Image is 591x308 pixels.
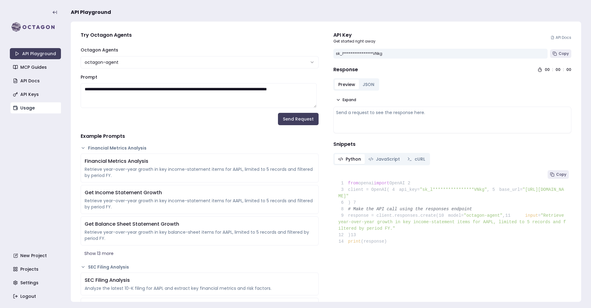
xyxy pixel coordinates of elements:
[81,74,97,80] label: Prompt
[10,250,62,261] a: New Project
[348,207,472,211] span: # Make the API call using the responses endpoint
[556,172,566,177] span: Copy
[358,181,374,186] span: openai
[338,200,351,205] span: )
[278,113,319,125] button: Send Request
[338,206,348,212] span: 8
[336,109,569,116] div: Send a request to see the response here.
[81,145,319,151] button: Financial Metrics Analysis
[389,181,405,186] span: OpenAI
[566,67,571,72] div: 00
[10,75,62,86] a: API Docs
[346,156,361,162] span: Python
[548,170,569,179] button: Copy
[333,66,358,73] h4: Response
[10,291,62,302] a: Logout
[10,48,61,59] a: API Playground
[338,213,566,231] span: "Retrieve year-over-year growth in key income-statement items for AAPL, limited to 5 records and ...
[389,187,399,193] span: 4
[351,199,360,206] span: 7
[81,264,319,270] button: SEC Filing Analysis
[85,277,315,284] div: SEC Filing Analysis
[10,102,62,113] a: Usage
[10,264,62,275] a: Projects
[359,80,378,89] button: JSON
[415,156,425,162] span: cURL
[338,238,348,245] span: 14
[503,213,505,218] span: ,
[338,213,439,218] span: response = client.responses.create(
[338,180,348,187] span: 1
[333,39,376,44] p: Get started right away
[405,180,415,187] span: 2
[85,189,315,196] div: Get Income Statement Growth
[550,49,571,58] button: Copy
[81,133,319,140] h4: Example Prompts
[499,187,523,192] span: base_url=
[399,187,420,192] span: api_key=
[351,232,360,238] span: 13
[333,31,376,39] div: API Key
[551,35,571,40] a: API Docs
[85,220,315,228] div: Get Balance Sheet Statement Growth
[338,187,389,192] span: client = OpenAI(
[559,51,569,56] span: Copy
[489,187,499,193] span: 5
[333,141,571,148] h4: Snippets
[85,166,315,179] div: Retrieve year-over-year growth in key income-statement items for AAPL, limited to 5 records and f...
[348,181,359,186] span: from
[338,199,348,206] span: 6
[10,62,62,73] a: MCP Guides
[448,213,464,218] span: model=
[348,239,361,244] span: print
[333,96,359,104] button: Expand
[563,67,564,72] div: :
[552,67,553,72] div: :
[487,187,489,192] span: ,
[85,229,315,241] div: Retrieve year-over-year growth in key balance-sheet items for AAPL, limited to 5 records and filt...
[545,67,550,72] div: 00
[10,277,62,288] a: Settings
[343,97,356,102] span: Expand
[85,285,315,291] div: Analyze the latest 10-K filing for AAPL and extract key financial metrics and risk factors.
[374,181,389,186] span: import
[85,158,315,165] div: Financial Metrics Analysis
[538,213,541,218] span: =
[81,31,319,39] h4: Try Octagon Agents
[81,47,118,53] label: Octagon Agents
[71,9,111,16] span: API Playground
[361,239,387,244] span: (response)
[338,212,348,219] span: 9
[556,67,561,72] div: 00
[464,213,502,218] span: "octagon-agent"
[10,89,62,100] a: API Keys
[338,232,351,237] span: )
[338,187,348,193] span: 3
[335,80,359,89] button: Preview
[81,248,319,259] button: Show 13 more
[376,156,400,162] span: JavaScript
[439,212,448,219] span: 10
[505,212,515,219] span: 11
[338,232,348,238] span: 12
[85,198,315,210] div: Retrieve year-over-year growth in key income-statement items for AAPL, limited to 5 records and f...
[10,21,61,33] img: logo-rect-yK7x_WSZ.svg
[525,213,538,218] span: input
